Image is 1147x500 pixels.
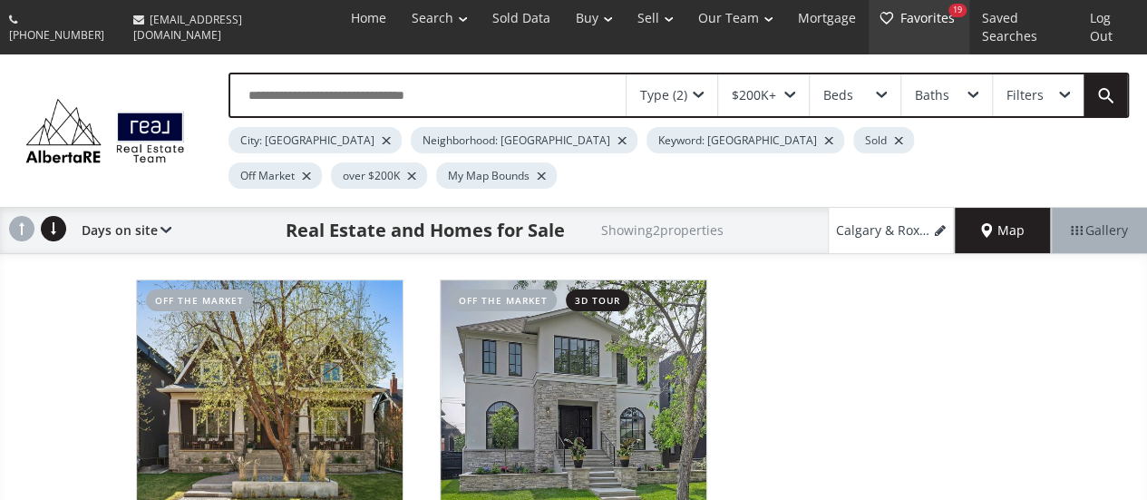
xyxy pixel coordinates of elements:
span: [PHONE_NUMBER] [9,27,104,43]
div: Baths [915,89,949,102]
div: My Map Bounds [436,162,557,189]
div: Filters [1006,89,1044,102]
span: [EMAIL_ADDRESS][DOMAIN_NAME] [133,12,242,43]
div: Keyword: [GEOGRAPHIC_DATA] [646,127,844,153]
div: $200K+ [732,89,776,102]
div: Beds [823,89,853,102]
h1: Real Estate and Homes for Sale [286,218,565,243]
div: Type (2) [640,89,687,102]
h2: Showing 2 properties [601,223,724,237]
div: over $200K [331,162,427,189]
span: Map [981,221,1025,240]
div: 19 [948,4,967,17]
div: Map [955,208,1051,253]
span: Gallery [1071,221,1128,240]
div: Off Market [228,162,322,189]
div: Sold [853,127,914,153]
div: Gallery [1051,208,1147,253]
img: Logo [18,94,192,167]
div: City: [GEOGRAPHIC_DATA] [228,127,402,153]
div: Neighborhood: [GEOGRAPHIC_DATA] [411,127,637,153]
span: Calgary & Roxboro, over $200K (3) [836,221,931,240]
a: Calgary & Roxboro, over $200K (3) [828,208,955,253]
div: Days on site [73,208,171,253]
a: [EMAIL_ADDRESS][DOMAIN_NAME] [124,3,335,52]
